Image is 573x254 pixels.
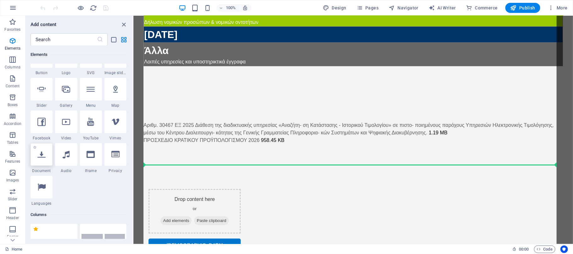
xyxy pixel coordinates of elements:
[80,103,102,108] span: Menu
[61,201,95,209] span: Paste clipboard
[426,3,458,13] button: AI Writer
[320,3,349,13] button: Design
[519,246,529,253] span: 00 00
[389,5,419,11] span: Navigator
[31,176,53,206] div: Languages
[15,173,107,218] div: Drop content here
[80,143,102,173] div: Iframe
[510,5,535,11] span: Publish
[120,36,128,43] button: grid-view
[104,136,126,141] span: Vimeo
[545,3,570,13] button: More
[5,246,22,253] a: Click to cancel selection. Double-click to open Pages
[534,246,555,253] button: Code
[80,136,102,141] span: YouTube
[80,111,102,141] div: YouTube
[31,211,126,219] h6: Columns
[6,84,20,89] p: Content
[110,36,118,43] button: list-view
[33,146,37,149] span: Add to favorites
[80,168,102,173] span: Iframe
[31,78,53,108] div: Slider
[8,197,18,202] p: Slider
[357,5,379,11] span: Pages
[7,234,18,239] p: Footer
[537,246,553,253] span: Code
[55,143,77,173] div: Audio
[5,159,20,164] p: Features
[27,201,58,209] span: Add elements
[104,168,126,173] span: Privacy
[31,70,53,75] span: Button
[31,201,53,206] span: Languages
[90,4,97,12] i: Reload page
[323,5,346,11] span: Design
[80,70,102,75] span: SVG
[31,51,126,58] h6: Elements
[226,4,236,12] h6: 100%
[523,247,524,251] span: :
[548,5,568,11] span: More
[80,78,102,108] div: Menu
[429,5,456,11] span: AI Writer
[31,168,53,173] span: Document
[55,136,77,141] span: Video
[31,136,53,141] span: Facebook
[90,4,97,12] button: reload
[5,46,21,51] p: Elements
[104,103,126,108] span: Map
[466,5,498,11] span: Commerce
[77,4,85,12] button: Click here to leave preview mode and continue editing
[31,21,57,28] h6: Add content
[5,65,20,70] p: Columns
[31,111,53,141] div: Facebook
[505,3,540,13] button: Publish
[55,70,77,75] span: Logo
[104,143,126,173] div: Privacy
[4,27,20,32] p: Favorites
[55,78,77,108] div: Gallery
[6,178,19,183] p: Images
[216,4,239,12] button: 100%
[242,5,248,11] i: On resize automatically adjust zoom level to fit chosen device.
[4,121,21,126] p: Accordion
[512,246,529,253] h6: Session time
[320,3,349,13] div: Design (Ctrl+Alt+Y)
[6,215,19,220] p: Header
[31,33,97,46] input: Search
[120,21,128,28] button: close panel
[33,226,38,232] span: Remove from favorites
[463,3,500,13] button: Commerce
[8,102,18,107] p: Boxes
[386,3,421,13] button: Navigator
[31,143,53,173] div: Document
[31,103,53,108] span: Slider
[104,111,126,141] div: Vimeo
[354,3,381,13] button: Pages
[104,70,126,75] span: Image slider
[55,168,77,173] span: Audio
[55,103,77,108] span: Gallery
[104,78,126,108] div: Map
[560,246,568,253] button: Usercentrics
[7,140,18,145] p: Tables
[55,111,77,141] div: Video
